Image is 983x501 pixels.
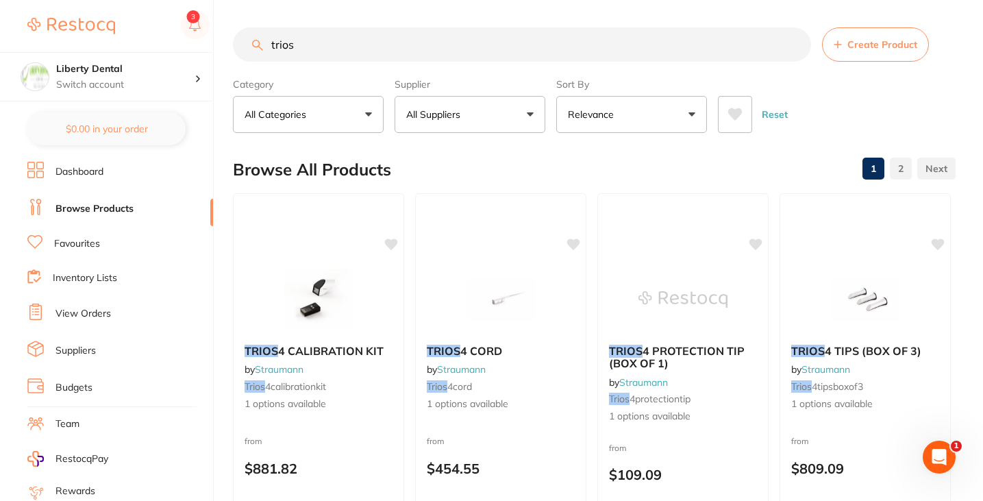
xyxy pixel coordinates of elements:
[27,10,115,42] a: Restocq Logo
[427,436,445,446] span: from
[27,112,186,145] button: $0.00 in your order
[791,363,850,376] span: by
[568,108,619,121] p: Relevance
[609,344,745,370] span: 4 PROTECTION TIP (BOX OF 1)
[822,27,929,62] button: Create Product
[233,78,384,90] label: Category
[55,165,103,179] a: Dashboard
[791,398,939,411] span: 1 options available
[427,461,575,476] p: $454.55
[56,62,195,76] h4: Liberty Dental
[255,363,303,376] a: Straumann
[55,417,79,431] a: Team
[427,344,460,358] em: TRIOS
[395,78,545,90] label: Supplier
[447,380,472,393] span: 4cord
[27,18,115,34] img: Restocq Logo
[245,436,262,446] span: from
[812,380,863,393] span: 4tipsboxof3
[923,441,956,474] iframe: Intercom live chat
[53,271,117,285] a: Inventory Lists
[265,380,326,393] span: 4calibrationkit
[609,344,643,358] em: TRIOS
[791,344,825,358] em: TRIOS
[791,436,809,446] span: from
[791,345,939,357] b: TRIOS 4 TIPS (BOX OF 3)
[609,345,757,370] b: TRIOS 4 PROTECTION TIP (BOX OF 1)
[427,363,486,376] span: by
[233,160,391,180] h2: Browse All Products
[862,155,884,182] a: 1
[437,363,486,376] a: Straumann
[609,376,668,389] span: by
[27,451,44,467] img: RestocqPay
[619,376,668,389] a: Straumann
[233,96,384,133] button: All Categories
[245,363,303,376] span: by
[395,96,545,133] button: All Suppliers
[245,380,265,393] em: trios
[825,344,921,358] span: 4 TIPS (BOX OF 3)
[801,363,850,376] a: Straumann
[427,380,447,393] em: trios
[456,265,545,334] img: TRIOS 4 CORD
[758,96,792,133] button: Reset
[27,451,108,467] a: RestocqPay
[406,108,466,121] p: All Suppliers
[630,393,690,405] span: 4protectiontip
[233,27,811,62] input: Search Products
[609,393,630,405] em: trios
[278,344,384,358] span: 4 CALIBRATION KIT
[556,96,707,133] button: Relevance
[55,344,96,358] a: Suppliers
[791,380,812,393] em: trios
[56,78,195,92] p: Switch account
[427,345,575,357] b: TRIOS 4 CORD
[890,155,912,182] a: 2
[55,381,92,395] a: Budgets
[274,265,363,334] img: TRIOS 4 CALIBRATION KIT
[791,461,939,476] p: $809.09
[54,237,100,251] a: Favourites
[55,307,111,321] a: View Orders
[55,202,134,216] a: Browse Products
[609,410,757,424] span: 1 options available
[951,441,962,452] span: 1
[55,452,108,466] span: RestocqPay
[556,78,707,90] label: Sort By
[821,265,910,334] img: TRIOS 4 TIPS (BOX OF 3)
[55,485,95,498] a: Rewards
[609,443,627,453] span: from
[21,63,49,90] img: Liberty Dental
[847,39,917,50] span: Create Product
[245,398,393,411] span: 1 options available
[427,398,575,411] span: 1 options available
[609,467,757,482] p: $109.09
[245,108,312,121] p: All Categories
[245,344,278,358] em: TRIOS
[460,344,502,358] span: 4 CORD
[245,345,393,357] b: TRIOS 4 CALIBRATION KIT
[638,265,727,334] img: TRIOS 4 PROTECTION TIP (BOX OF 1)
[245,461,393,476] p: $881.82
